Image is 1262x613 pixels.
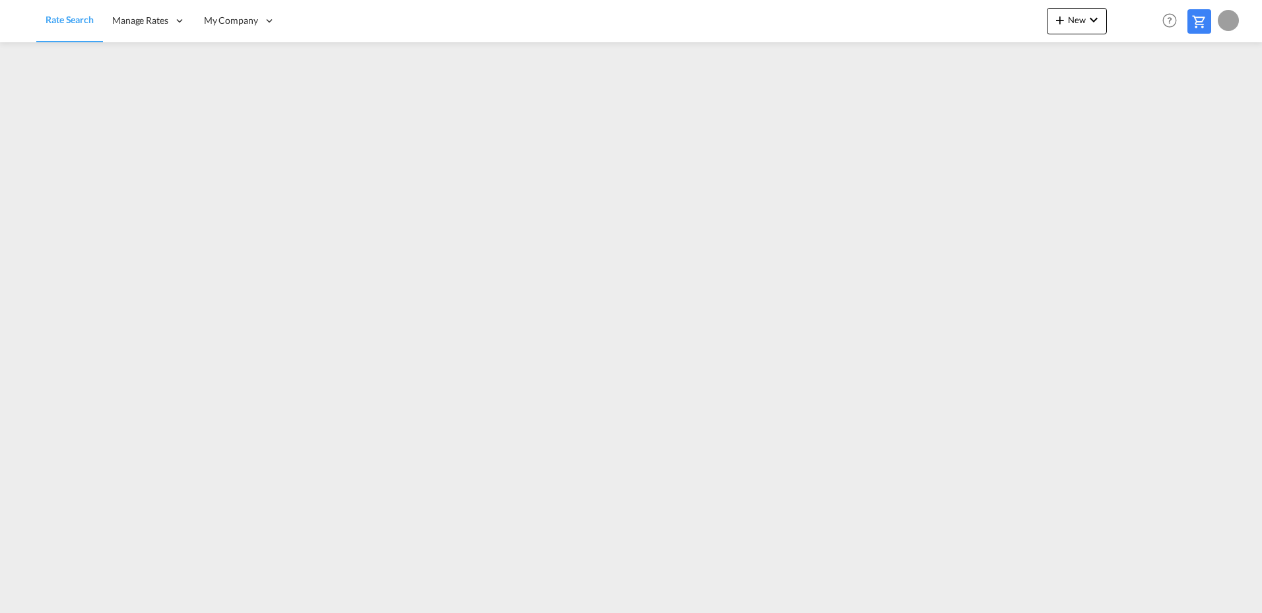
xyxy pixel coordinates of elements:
span: Manage Rates [112,14,168,27]
span: My Company [204,14,258,27]
span: Rate Search [46,14,94,25]
md-icon: icon-chevron-down [1086,12,1102,28]
button: icon-plus 400-fgNewicon-chevron-down [1047,8,1107,34]
div: Help [1158,9,1187,33]
md-icon: icon-plus 400-fg [1052,12,1068,28]
span: Help [1158,9,1181,32]
span: New [1052,15,1102,25]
